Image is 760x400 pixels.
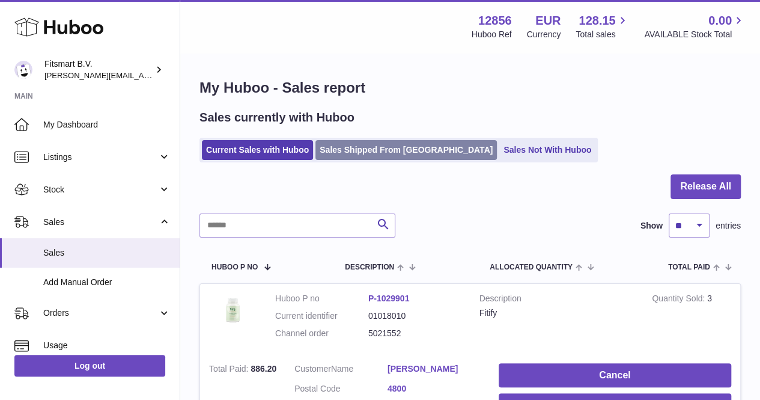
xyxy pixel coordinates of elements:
[209,364,251,377] strong: Total Paid
[275,293,368,304] dt: Huboo P no
[668,263,710,271] span: Total paid
[202,140,313,160] a: Current Sales with Huboo
[251,364,276,374] span: 886.20
[527,29,561,40] div: Currency
[43,247,171,259] span: Sales
[716,220,741,232] span: entries
[640,220,663,232] label: Show
[43,184,158,195] span: Stock
[368,294,410,303] a: P-1029901
[199,109,354,126] h2: Sales currently with Huboo
[44,70,241,80] span: [PERSON_NAME][EMAIL_ADDRESS][DOMAIN_NAME]
[315,140,497,160] a: Sales Shipped From [GEOGRAPHIC_DATA]
[275,328,368,339] dt: Channel order
[43,119,171,131] span: My Dashboard
[43,307,158,319] span: Orders
[43,340,171,351] span: Usage
[14,61,32,79] img: jonathan@leaderoo.com
[211,263,258,271] span: Huboo P no
[652,294,707,306] strong: Quantity Sold
[44,58,153,81] div: Fitsmart B.V.
[579,13,615,29] span: 128.15
[294,383,388,398] dt: Postal Code
[294,364,331,374] span: Customer
[499,140,595,160] a: Sales Not With Huboo
[209,293,257,327] img: 128561739542540.png
[644,13,746,40] a: 0.00 AVAILABLE Stock Total
[294,363,388,378] dt: Name
[14,355,165,377] a: Log out
[499,363,731,388] button: Cancel
[708,13,732,29] span: 0.00
[479,293,634,307] strong: Description
[43,277,171,288] span: Add Manual Order
[643,284,740,354] td: 3
[275,310,368,322] dt: Current identifier
[535,13,561,29] strong: EUR
[388,383,481,395] a: 4800
[43,152,158,163] span: Listings
[479,307,634,319] div: Fitify
[43,217,158,228] span: Sales
[472,29,512,40] div: Huboo Ref
[644,29,746,40] span: AVAILABLE Stock Total
[368,310,461,322] dd: 01018010
[368,328,461,339] dd: 5021552
[478,13,512,29] strong: 12856
[490,263,573,271] span: ALLOCATED Quantity
[576,29,629,40] span: Total sales
[388,363,481,375] a: [PERSON_NAME]
[670,174,741,199] button: Release All
[199,78,741,97] h1: My Huboo - Sales report
[345,263,394,271] span: Description
[576,13,629,40] a: 128.15 Total sales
